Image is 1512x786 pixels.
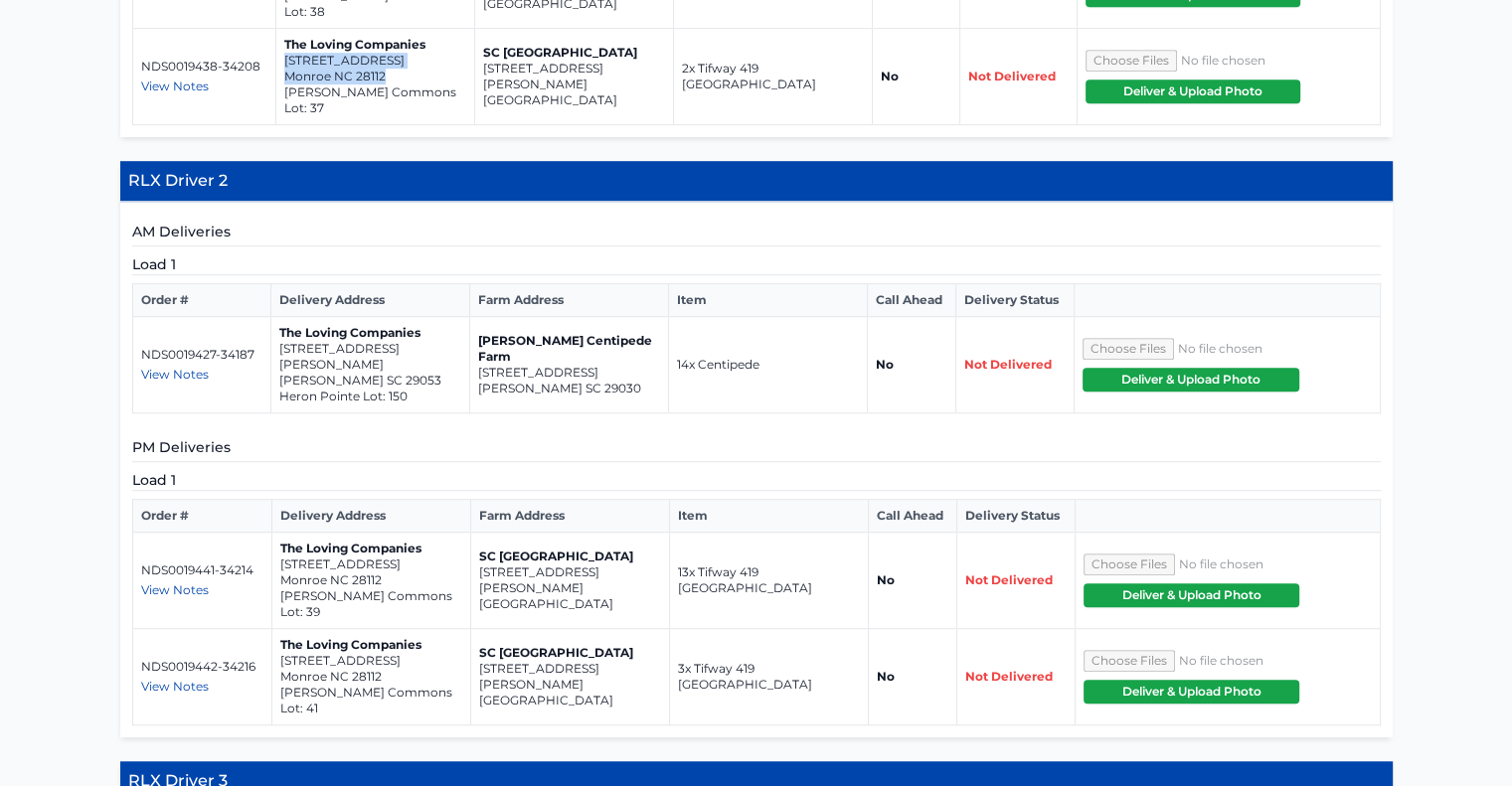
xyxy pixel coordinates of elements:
[141,562,263,578] p: NDS0019441-34214
[478,381,660,396] p: [PERSON_NAME] SC 29030
[279,373,461,389] p: [PERSON_NAME] SC 29053
[141,79,209,93] span: View Notes
[469,284,668,317] th: Farm Address
[964,357,1052,372] span: Not Delivered
[280,556,462,572] p: [STREET_ADDRESS]
[284,37,466,53] p: The Loving Companies
[284,69,466,84] p: Monroe NC 28112
[132,470,1381,491] h5: Load 1
[132,284,270,317] th: Order #
[141,582,209,597] span: View Notes
[956,500,1075,533] th: Delivery Status
[280,637,462,653] p: The Loving Companies
[868,500,956,533] th: Call Ahead
[270,284,469,317] th: Delivery Address
[478,365,660,381] p: [STREET_ADDRESS]
[478,333,660,365] p: [PERSON_NAME] Centipede Farm
[141,679,209,694] span: View Notes
[965,572,1053,587] span: Not Delivered
[279,325,461,341] p: The Loving Companies
[132,437,1381,462] h5: PM Deliveries
[1084,680,1299,704] button: Deliver & Upload Photo
[280,669,462,685] p: Monroe NC 28112
[669,629,868,725] td: 3x Tifway 419 [GEOGRAPHIC_DATA]
[132,222,1381,246] h5: AM Deliveries
[479,661,661,693] p: [STREET_ADDRESS][PERSON_NAME]
[284,53,466,69] p: [STREET_ADDRESS]
[968,69,1056,83] span: Not Delivered
[881,69,899,83] strong: No
[280,541,462,556] p: The Loving Companies
[1084,583,1299,607] button: Deliver & Upload Photo
[668,317,867,413] td: 14x Centipede
[271,500,470,533] th: Delivery Address
[132,254,1381,275] h5: Load 1
[141,367,209,382] span: View Notes
[669,533,868,629] td: 13x Tifway 419 [GEOGRAPHIC_DATA]
[483,92,665,108] p: [GEOGRAPHIC_DATA]
[141,59,267,75] p: NDS0019438-34208
[668,284,867,317] th: Item
[120,161,1393,202] h4: RLX Driver 2
[479,596,661,612] p: [GEOGRAPHIC_DATA]
[280,572,462,588] p: Monroe NC 28112
[280,685,462,716] p: [PERSON_NAME] Commons Lot: 41
[470,500,669,533] th: Farm Address
[279,389,461,404] p: Heron Pointe Lot: 150
[141,347,262,363] p: NDS0019427-34187
[479,564,661,596] p: [STREET_ADDRESS][PERSON_NAME]
[141,659,263,675] p: NDS0019442-34216
[877,669,895,684] strong: No
[1083,368,1299,392] button: Deliver & Upload Photo
[956,284,1075,317] th: Delivery Status
[479,693,661,708] p: [GEOGRAPHIC_DATA]
[479,645,661,661] p: SC [GEOGRAPHIC_DATA]
[867,284,955,317] th: Call Ahead
[876,357,894,372] strong: No
[483,61,665,92] p: [STREET_ADDRESS][PERSON_NAME]
[479,549,661,564] p: SC [GEOGRAPHIC_DATA]
[279,341,461,373] p: [STREET_ADDRESS][PERSON_NAME]
[280,588,462,620] p: [PERSON_NAME] Commons Lot: 39
[284,84,466,116] p: [PERSON_NAME] Commons Lot: 37
[1086,79,1300,103] button: Deliver & Upload Photo
[673,29,872,125] td: 2x Tifway 419 [GEOGRAPHIC_DATA]
[483,45,665,61] p: SC [GEOGRAPHIC_DATA]
[669,500,868,533] th: Item
[280,653,462,669] p: [STREET_ADDRESS]
[877,572,895,587] strong: No
[965,669,1053,684] span: Not Delivered
[132,500,271,533] th: Order #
